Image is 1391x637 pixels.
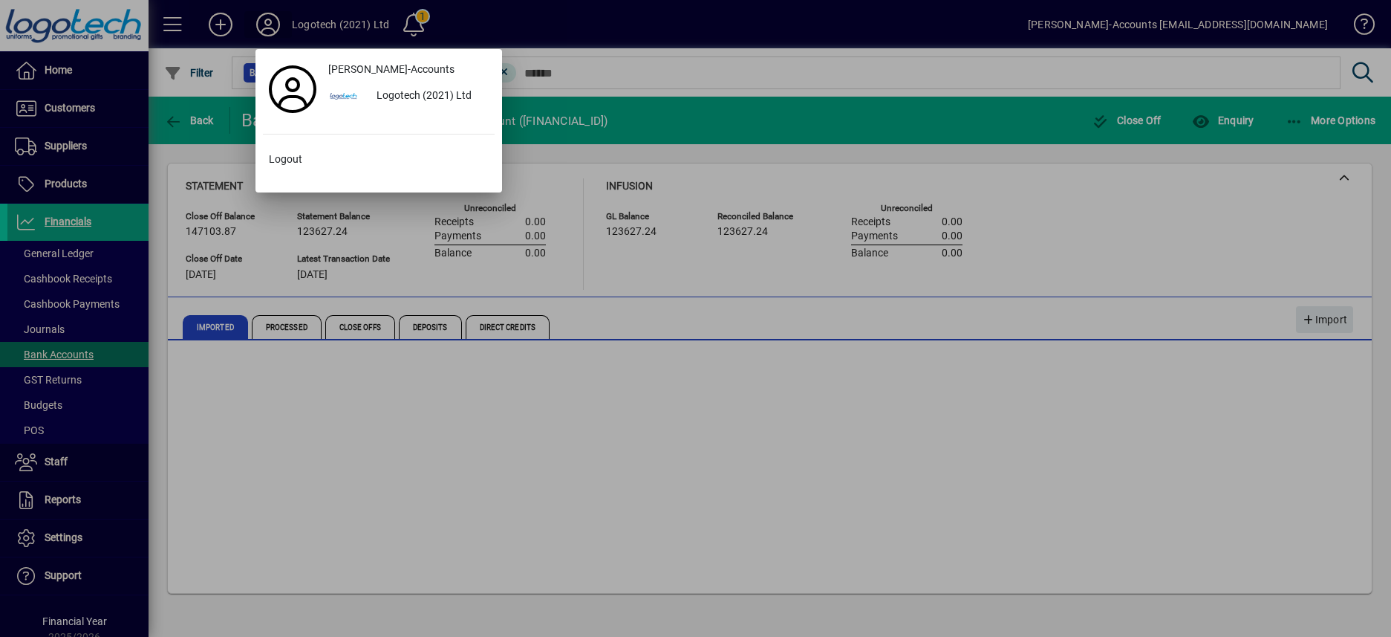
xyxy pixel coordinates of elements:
button: Logout [263,146,495,173]
span: Logout [269,152,302,167]
a: [PERSON_NAME]-Accounts [322,56,495,83]
a: Profile [263,76,322,103]
button: Logotech (2021) Ltd [322,83,495,110]
div: Logotech (2021) Ltd [365,83,495,110]
span: [PERSON_NAME]-Accounts [328,62,455,77]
